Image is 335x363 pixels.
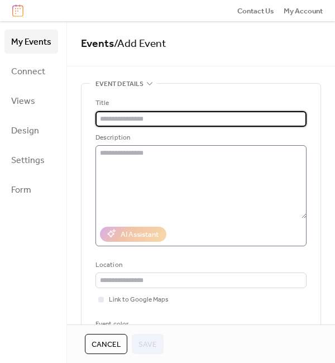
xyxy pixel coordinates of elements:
[95,260,304,271] div: Location
[284,6,323,17] span: My Account
[11,181,31,199] span: Form
[11,34,51,51] span: My Events
[4,178,58,202] a: Form
[4,59,58,83] a: Connect
[284,5,323,16] a: My Account
[11,63,45,80] span: Connect
[95,98,304,109] div: Title
[95,79,143,90] span: Event details
[109,294,169,305] span: Link to Google Maps
[92,339,121,350] span: Cancel
[237,5,274,16] a: Contact Us
[4,148,58,172] a: Settings
[4,89,58,113] a: Views
[11,122,39,140] span: Design
[95,319,178,330] div: Event color
[237,6,274,17] span: Contact Us
[11,93,35,110] span: Views
[11,152,45,169] span: Settings
[85,334,127,354] button: Cancel
[114,34,166,54] span: / Add Event
[12,4,23,17] img: logo
[4,30,58,54] a: My Events
[81,34,114,54] a: Events
[4,118,58,142] a: Design
[95,132,304,144] div: Description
